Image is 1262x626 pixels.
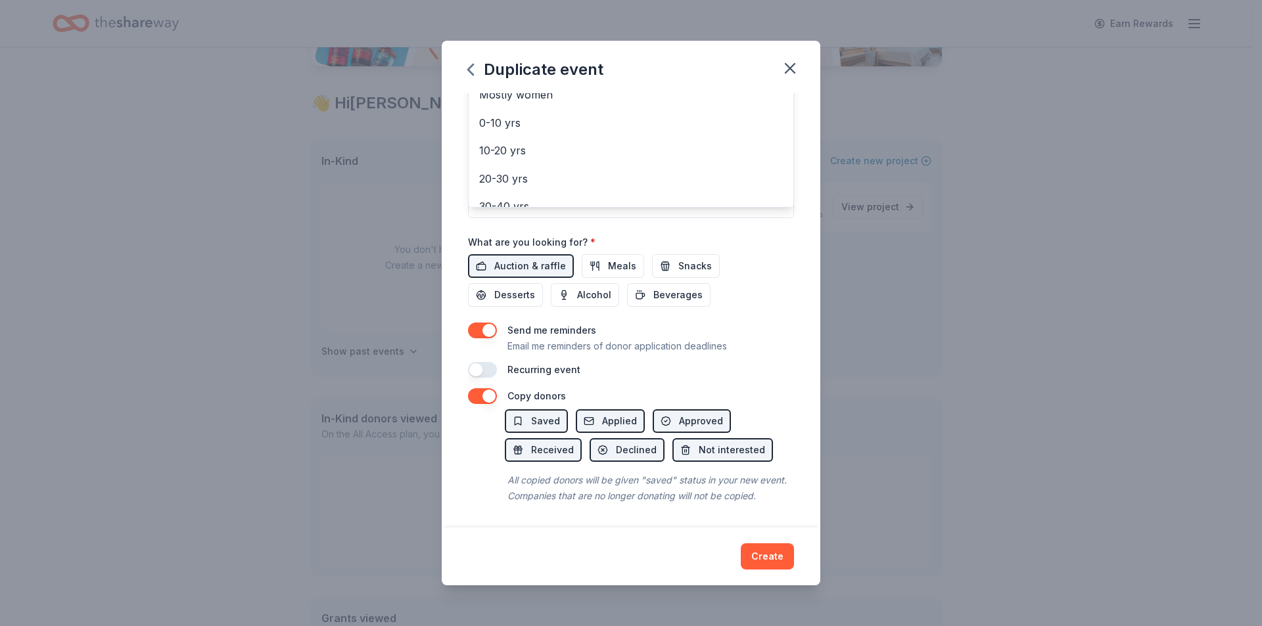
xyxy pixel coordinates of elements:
[468,50,794,208] div: All gendersAll ages
[479,170,783,187] span: 20-30 yrs
[479,86,783,103] span: Mostly women
[479,114,783,131] span: 0-10 yrs
[479,142,783,159] span: 10-20 yrs
[479,198,783,215] span: 30-40 yrs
